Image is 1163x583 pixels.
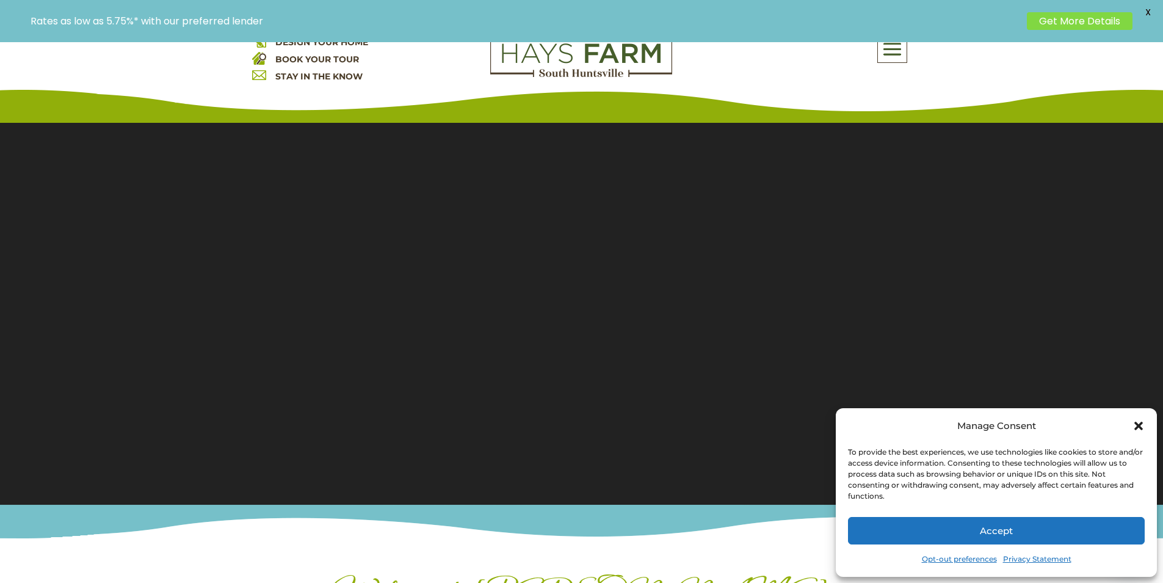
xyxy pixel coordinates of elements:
button: Accept [848,517,1145,544]
div: Manage Consent [957,417,1036,435]
a: DESIGN YOUR HOME [275,37,368,48]
a: Opt-out preferences [922,551,997,568]
a: STAY IN THE KNOW [275,71,363,82]
span: X [1139,3,1157,21]
a: Get More Details [1027,12,1132,30]
a: hays farm homes huntsville development [490,69,672,80]
div: To provide the best experiences, we use technologies like cookies to store and/or access device i... [848,447,1143,502]
a: BOOK YOUR TOUR [275,54,359,65]
p: Rates as low as 5.75%* with our preferred lender [31,15,1021,27]
div: Close dialog [1132,420,1145,432]
img: Logo [490,34,672,78]
img: book your home tour [252,51,266,65]
a: Privacy Statement [1003,551,1071,568]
